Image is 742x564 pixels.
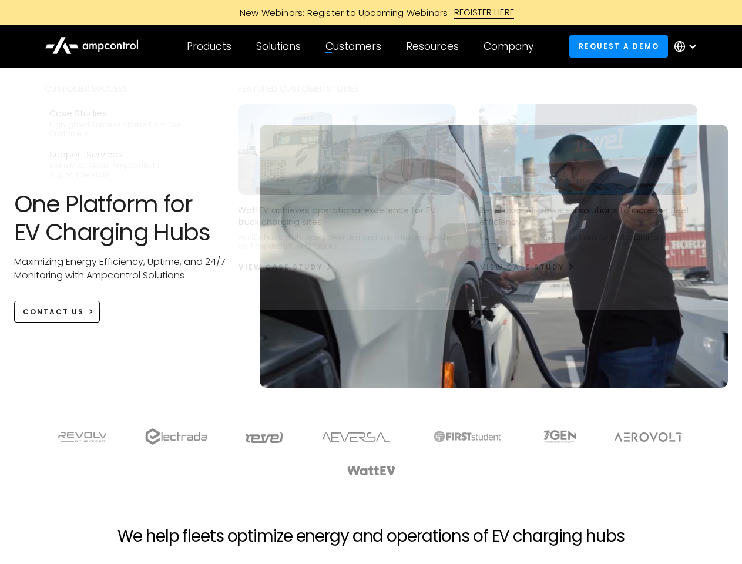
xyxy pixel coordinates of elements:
p: WattEV achieves operational excellence for EV truck charging sites [238,204,456,228]
a: Case StudiesHighlighted success stories From Our Customers [45,102,190,143]
div: REGISTER HERE [454,6,515,19]
div: Products [187,40,231,53]
div: Resources [406,40,459,53]
img: electrada logo [145,428,207,445]
div: Solutions [256,40,301,53]
p: WattEV has a high peak power demand and must ensure the on-time departure for trucks [238,233,456,251]
a: New Webinars: Register to Upcoming WebinarsREGISTER HERE [107,6,636,19]
div: View Case Study [239,262,323,273]
div: Learn more about Ampcontrol’s support services [49,161,186,179]
div: Company [484,40,533,53]
div: New Webinars: Register to Upcoming Webinars [228,6,454,19]
div: Customers [325,40,381,53]
p: Revel uses AI-powered solutions to increase fleet efficiency [479,204,697,228]
div: Case Studies [49,107,186,120]
div: Featured Customer Stories [238,82,698,95]
div: Highlighted success stories From Our Customers [49,120,186,139]
a: View Case Study [479,258,575,277]
p: Managing energy and operations for fleet charging poses challenges [479,233,697,251]
img: WattEV logo [347,466,396,475]
a: View Case Study [238,258,334,277]
div: View Case Study [480,262,565,273]
a: Request a demo [569,35,668,57]
div: Support Services [49,148,186,161]
a: Support ServicesLearn more about Ampcontrol’s support services [45,143,190,184]
a: CONTACT US [14,301,100,323]
div: Customer success [45,82,190,95]
h2: We help fleets optimize energy and operations of EV charging hubs [117,526,624,546]
img: Aerovolt Logo [614,432,684,442]
div: CONTACT US [23,307,84,317]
